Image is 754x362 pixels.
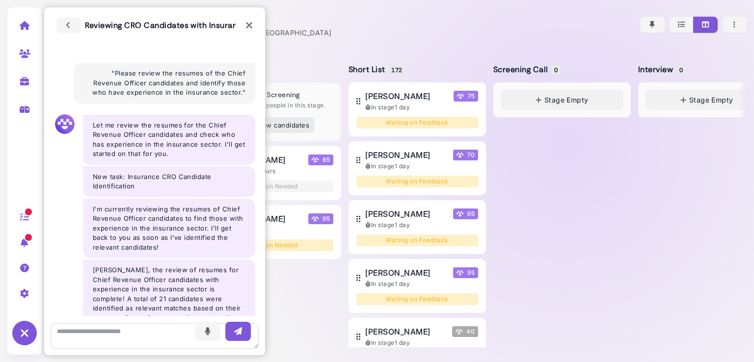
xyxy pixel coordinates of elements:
[452,326,478,337] span: 40
[349,141,486,195] button: [PERSON_NAME] Megan Score 70 In stage1 day Waiting on Feedback
[365,149,430,161] span: [PERSON_NAME]
[356,176,478,187] div: Waiting on Feedback
[544,95,589,105] span: Stage Empty
[236,120,309,130] div: Review candidates
[365,208,430,220] span: [PERSON_NAME]
[349,82,486,136] button: [PERSON_NAME] Megan Score 75 In stage1 day Waiting on Feedback
[219,101,325,110] p: Quickly screen people in this stage.
[93,265,245,361] div: [PERSON_NAME], the review of resumes for Chief Revenue Officer candidates with experience in the ...
[349,200,486,254] button: [PERSON_NAME] Megan Score 65 In stage1 day Waiting on Feedback
[312,156,319,163] img: Megan Score
[245,91,299,99] h4: Quick Screening
[365,90,430,102] span: [PERSON_NAME]
[356,293,478,305] div: Waiting on Feedback
[457,210,463,217] img: Megan Score
[83,166,255,197] div: New task: Insurance CRO Candidate Identification
[365,267,430,279] span: [PERSON_NAME]
[457,93,464,100] img: Megan Score
[456,328,462,335] img: Megan Score
[308,155,333,165] span: 85
[365,162,478,171] div: In stage 1 day
[356,234,478,246] div: Waiting on Feedback
[365,103,478,112] div: In stage 1 day
[204,205,341,259] button: [PERSON_NAME] Megan Score 95 In stage1 day Decision Needed
[457,269,463,276] img: Megan Score
[454,91,478,102] span: 75
[453,267,478,278] span: 95
[689,95,733,105] span: Stage Empty
[365,280,478,288] div: In stage 1 day
[308,213,333,224] span: 95
[212,239,333,251] div: Decision Needed
[552,65,560,75] span: 0
[93,121,245,159] p: Let me review the resumes for the Chief Revenue Officer candidates and check who has experience i...
[56,17,236,33] h3: Reviewing CRO Candidates with Insurance Experience
[453,150,478,160] span: 70
[457,152,463,158] img: Megan Score
[220,226,333,234] div: In stage 1 day
[365,221,478,230] div: In stage 1 day
[312,215,319,222] img: Megan Score
[93,205,245,253] p: I'm currently reviewing the resumes of Chief Revenue Officer candidates to find those with experi...
[638,65,684,74] h5: Interview
[204,146,341,200] button: [PERSON_NAME] Megan Score 85 In stage22 hours Decision Needed
[493,65,559,74] h5: Screening Call
[212,181,333,192] div: Decision Needed
[453,208,478,219] span: 65
[365,338,478,347] div: In stage 1 day
[365,326,430,337] span: [PERSON_NAME]
[389,65,404,75] span: 172
[230,117,315,133] button: Review candidates
[74,63,255,103] div: "Please review the resumes of the Chief Revenue Officer candidates and identify those who have ex...
[220,167,333,176] div: In stage 22 hours
[349,65,404,74] h5: Short List
[677,65,685,75] span: 0
[356,117,478,129] div: Waiting on Feedback
[349,259,486,313] button: [PERSON_NAME] Megan Score 95 In stage1 day Waiting on Feedback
